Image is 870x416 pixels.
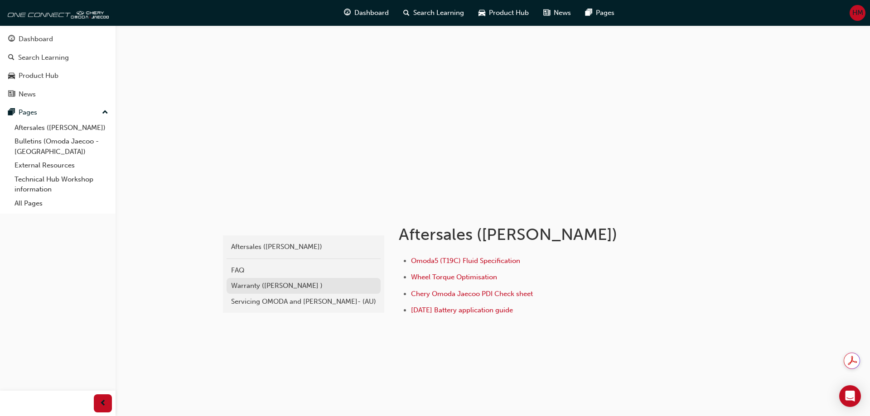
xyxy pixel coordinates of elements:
div: Servicing OMODA and [PERSON_NAME]- (AU) [231,296,376,307]
div: Warranty ([PERSON_NAME] ) [231,281,376,291]
h1: Aftersales ([PERSON_NAME]) [399,225,696,244]
button: DashboardSearch LearningProduct HubNews [4,29,112,104]
span: pages-icon [585,7,592,19]
div: Search Learning [18,53,69,63]
span: Product Hub [489,8,529,18]
a: Dashboard [4,31,112,48]
a: guage-iconDashboard [337,4,396,22]
a: Search Learning [4,49,112,66]
a: News [4,86,112,103]
span: guage-icon [344,7,351,19]
span: search-icon [403,7,410,19]
span: HM [852,8,863,18]
div: Open Intercom Messenger [839,385,861,407]
a: Chery Omoda Jaecoo PDI Check sheet [411,290,533,298]
div: News [19,89,36,100]
a: Technical Hub Workshop information [11,172,112,196]
span: news-icon [543,7,550,19]
span: pages-icon [8,109,15,117]
a: Warranty ([PERSON_NAME] ) [227,278,381,294]
img: oneconnect [5,4,109,22]
span: search-icon [8,54,14,62]
div: Dashboard [19,34,53,44]
a: car-iconProduct Hub [471,4,536,22]
button: Pages [4,104,112,121]
span: guage-icon [8,35,15,43]
span: prev-icon [100,398,106,409]
a: All Pages [11,196,112,210]
span: car-icon [478,7,485,19]
a: Bulletins (Omoda Jaecoo - [GEOGRAPHIC_DATA]) [11,134,112,158]
span: car-icon [8,72,15,80]
a: search-iconSearch Learning [396,4,471,22]
span: up-icon [102,107,108,119]
div: Product Hub [19,71,58,81]
a: pages-iconPages [578,4,622,22]
a: FAQ [227,263,381,278]
a: Aftersales ([PERSON_NAME]) [227,239,381,255]
div: Aftersales ([PERSON_NAME]) [231,242,376,252]
div: FAQ [231,265,376,276]
a: news-iconNews [536,4,578,22]
span: News [554,8,571,18]
a: [DATE] Battery application guide [411,306,513,314]
span: Dashboard [354,8,389,18]
span: news-icon [8,91,15,99]
a: Wheel Torque Optimisation [411,273,497,281]
a: Product Hub [4,67,112,84]
button: HM [850,5,865,21]
a: Aftersales ([PERSON_NAME]) [11,121,112,135]
a: Omoda5 (T19C) Fluid Specification [411,257,520,265]
a: External Resources [11,158,112,172]
div: Pages [19,107,37,118]
span: Pages [596,8,614,18]
a: Servicing OMODA and [PERSON_NAME]- (AU) [227,294,381,310]
span: Search Learning [413,8,464,18]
